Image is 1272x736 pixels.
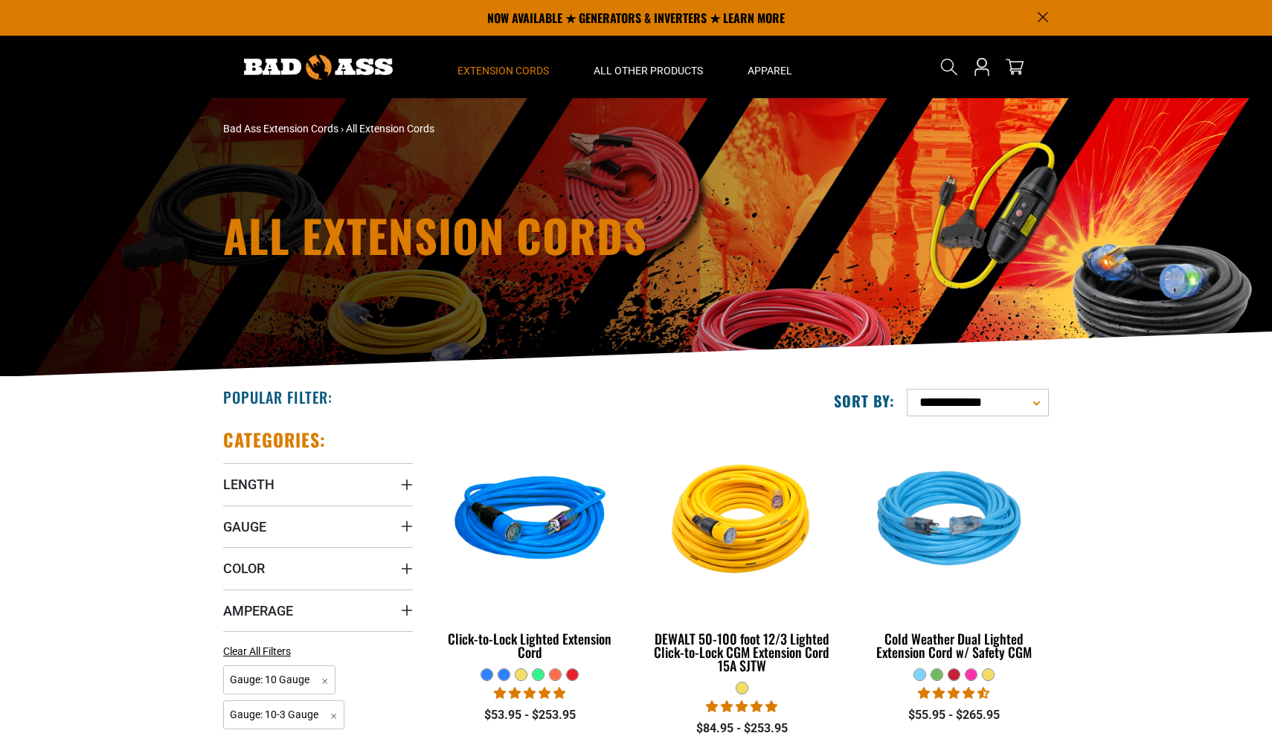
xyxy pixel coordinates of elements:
[918,686,989,700] span: 4.62 stars
[725,36,815,98] summary: Apparel
[435,36,571,98] summary: Extension Cords
[647,632,837,672] div: DEWALT 50-100 foot 12/3 Lighted Click-to-Lock CGM Extension Cord 15A SJTW
[571,36,725,98] summary: All Other Products
[748,64,792,77] span: Apparel
[859,706,1049,724] div: $55.95 - $265.95
[494,686,565,700] span: 4.87 stars
[223,463,413,505] summary: Length
[435,632,625,659] div: Click-to-Lock Lighted Extension Cord
[223,672,335,686] a: Gauge: 10 Gauge
[223,560,265,577] span: Color
[223,476,274,493] span: Length
[223,387,333,407] h2: Popular Filter:
[435,428,625,668] a: blue Click-to-Lock Lighted Extension Cord
[223,645,291,657] span: Clear All Filters
[223,213,766,257] h1: All Extension Cords
[834,391,895,410] label: Sort by:
[859,428,1049,668] a: Light Blue Cold Weather Dual Lighted Extension Cord w/ Safety CGM
[223,665,335,694] span: Gauge: 10 Gauge
[223,428,326,451] h2: Categories:
[223,700,344,729] span: Gauge: 10-3 Gauge
[594,64,703,77] span: All Other Products
[223,121,766,137] nav: breadcrumbs
[437,436,624,607] img: blue
[223,590,413,631] summary: Amperage
[859,632,1049,659] div: Cold Weather Dual Lighted Extension Cord w/ Safety CGM
[937,55,961,79] summary: Search
[435,706,625,724] div: $53.95 - $253.95
[341,123,344,135] span: ›
[346,123,434,135] span: All Extension Cords
[223,602,293,619] span: Amperage
[457,64,549,77] span: Extension Cords
[647,428,837,681] a: DEWALT 50-100 foot 12/3 Lighted Click-to-Lock CGM Extension Cord 15A SJTW
[244,55,393,80] img: Bad Ass Extension Cords
[860,436,1047,607] img: Light Blue
[223,707,344,721] a: Gauge: 10-3 Gauge
[223,506,413,547] summary: Gauge
[706,700,777,714] span: 4.84 stars
[223,123,338,135] a: Bad Ass Extension Cords
[223,518,266,535] span: Gauge
[223,644,297,659] a: Clear All Filters
[223,547,413,589] summary: Color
